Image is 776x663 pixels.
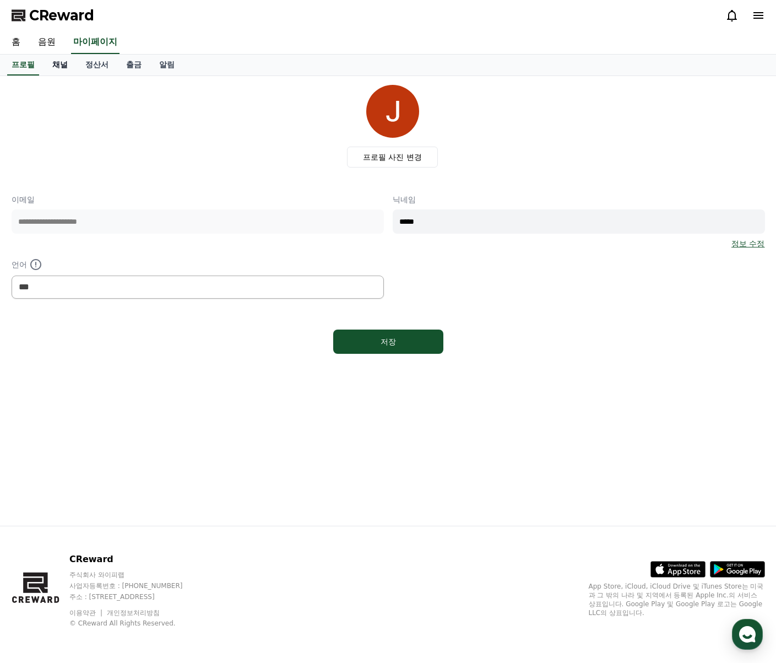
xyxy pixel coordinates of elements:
a: 알림 [150,55,183,76]
a: 정보 수정 [731,238,764,249]
a: 채널 [44,55,77,76]
a: 설정 [142,349,211,377]
a: 홈 [3,349,73,377]
label: 프로필 사진 변경 [347,147,438,168]
p: © CReward All Rights Reserved. [69,619,204,628]
a: 이용약관 [69,609,104,617]
a: CReward [12,7,94,24]
a: 정산서 [77,55,117,76]
p: 사업자등록번호 : [PHONE_NUMBER] [69,581,204,590]
div: 저장 [355,336,421,347]
a: 음원 [29,31,64,54]
span: 홈 [35,366,41,375]
p: CReward [69,553,204,566]
a: 개인정보처리방침 [107,609,160,617]
a: 프로필 [7,55,39,76]
img: profile_image [366,85,419,138]
a: 마이페이지 [71,31,120,54]
span: 대화 [101,366,114,375]
p: 이메일 [12,194,384,205]
p: 언어 [12,258,384,271]
p: 주식회사 와이피랩 [69,570,204,579]
button: 저장 [333,330,443,354]
span: CReward [29,7,94,24]
a: 홈 [3,31,29,54]
a: 대화 [73,349,142,377]
p: 닉네임 [393,194,765,205]
p: 주소 : [STREET_ADDRESS] [69,592,204,601]
a: 출금 [117,55,150,76]
span: 설정 [170,366,183,375]
p: App Store, iCloud, iCloud Drive 및 iTunes Store는 미국과 그 밖의 나라 및 지역에서 등록된 Apple Inc.의 서비스 상표입니다. Goo... [589,582,765,617]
